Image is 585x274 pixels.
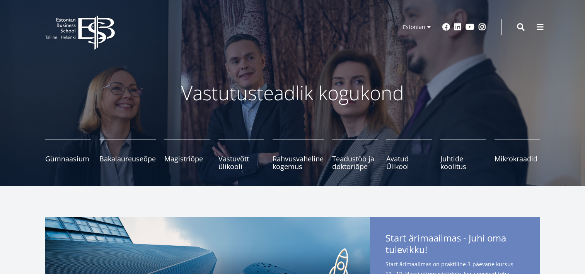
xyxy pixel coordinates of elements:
span: Juhtide koolitus [440,155,486,170]
a: Bakalaureuseõpe [99,139,156,170]
a: Instagram [478,23,486,31]
span: Magistriõpe [164,155,210,163]
a: Mikrokraadid [495,139,540,170]
p: Vastutusteadlik kogukond [88,81,498,104]
span: tulevikku! [385,244,427,255]
span: Start ärimaailmas - Juhi oma [385,232,525,258]
a: Gümnaasium [45,139,91,170]
a: Vastuvõtt ülikooli [218,139,264,170]
a: Facebook [442,23,450,31]
span: Avatud Ülikool [386,155,432,170]
a: Rahvusvaheline kogemus [273,139,324,170]
span: Rahvusvaheline kogemus [273,155,324,170]
span: Bakalaureuseõpe [99,155,156,163]
a: Avatud Ülikool [386,139,432,170]
span: Vastuvõtt ülikooli [218,155,264,170]
a: Youtube [466,23,474,31]
span: Mikrokraadid [495,155,540,163]
span: Teadustöö ja doktoriõpe [332,155,378,170]
a: Magistriõpe [164,139,210,170]
a: Linkedin [454,23,462,31]
a: Teadustöö ja doktoriõpe [332,139,378,170]
span: Gümnaasium [45,155,91,163]
a: Juhtide koolitus [440,139,486,170]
